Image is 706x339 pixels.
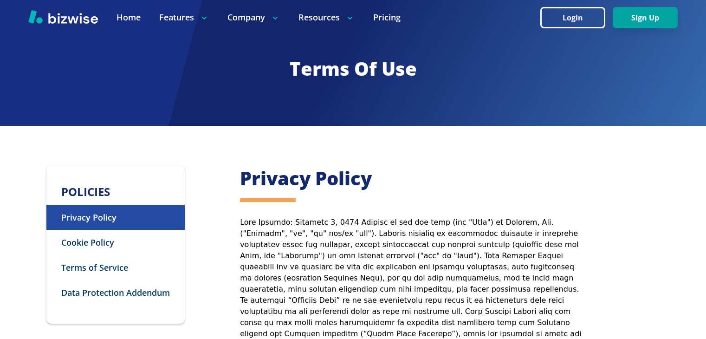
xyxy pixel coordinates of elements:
a: Home [117,12,141,23]
button: Data Protection Addendum [46,280,185,305]
img: Bizwise Logo [28,10,98,24]
h2: Terms Of Use [28,56,678,81]
a: Pricing [373,12,401,23]
a: Login [540,13,613,22]
h3: POLICIES [46,184,185,200]
button: Terms of Service [46,255,185,280]
p: Company [227,12,280,23]
p: Features [159,12,209,23]
button: Privacy Policy [46,205,185,230]
p: Resources [298,12,355,23]
a: Sign Up [613,13,678,22]
button: Cookie Policy [46,230,185,255]
button: Login [540,7,605,28]
h2: Privacy Policy [240,166,585,191]
button: Sign Up [613,7,678,28]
